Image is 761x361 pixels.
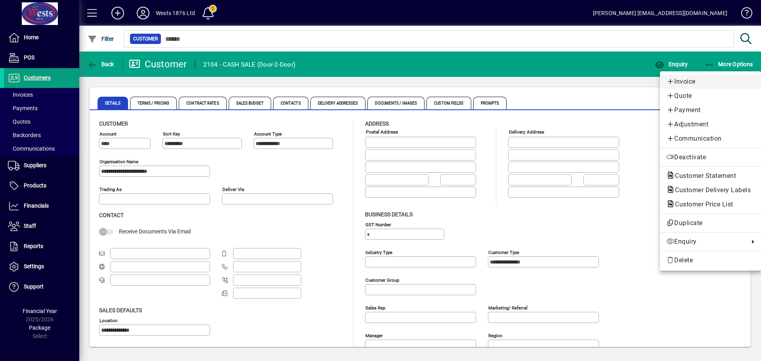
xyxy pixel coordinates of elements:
span: Customer Price List [666,201,737,208]
span: Delete [666,256,755,265]
span: Customer Statement [666,172,740,180]
span: Enquiry [666,237,745,246]
button: Deactivate customer [660,150,761,164]
span: Invoice [666,77,755,86]
span: Customer Delivery Labels [666,186,755,194]
span: Deactivate [666,153,755,162]
span: Communication [666,134,755,143]
span: Duplicate [666,218,755,228]
span: Payment [666,105,755,115]
span: Quote [666,91,755,101]
span: Adjustment [666,120,755,129]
